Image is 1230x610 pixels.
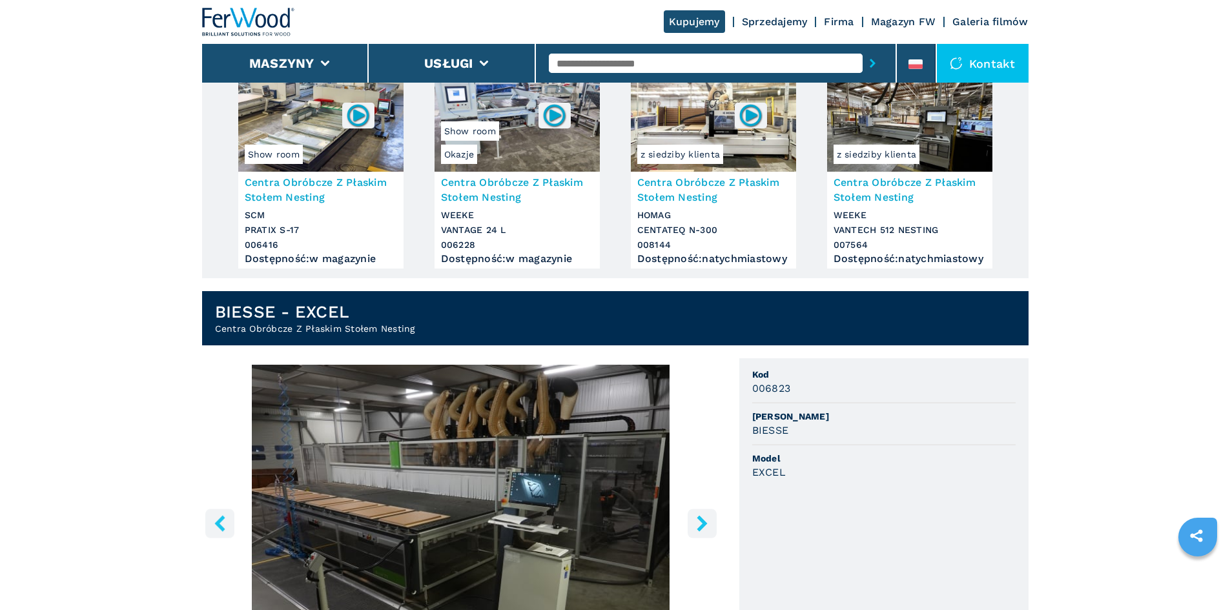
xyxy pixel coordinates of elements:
a: Firma [824,15,854,28]
a: Magazyn FW [871,15,936,28]
h3: BIESSE [752,423,789,438]
a: Centra Obróbcze Z Płaskim Stołem Nesting WEEKE VANTAGE 24 LOkazjeShow room006228Centra Obróbcze Z... [435,75,600,269]
div: Dostępność : w magazynie [441,256,593,262]
img: Ferwood [202,8,295,36]
h3: Centra Obróbcze Z Płaskim Stołem Nesting [245,175,397,205]
h3: Centra Obróbcze Z Płaskim Stołem Nesting [637,175,790,205]
span: Model [752,452,1016,465]
a: Centra Obróbcze Z Płaskim Stołem Nesting WEEKE VANTECH 512 NESTINGz siedziby klientaCentra Obróbc... [827,75,992,269]
h3: Centra Obróbcze Z Płaskim Stołem Nesting [441,175,593,205]
button: left-button [205,509,234,538]
h2: Centra Obróbcze Z Płaskim Stołem Nesting [215,322,415,335]
button: submit-button [863,48,883,78]
a: Sprzedajemy [742,15,808,28]
a: Galeria filmów [952,15,1029,28]
span: z siedziby klienta [637,145,724,164]
h3: WEEKE VANTECH 512 NESTING 007564 [834,208,986,252]
span: [PERSON_NAME] [752,410,1016,423]
img: 008144 [738,103,763,128]
h3: 006823 [752,381,791,396]
h1: BIESSE - EXCEL [215,301,415,322]
button: Usługi [424,56,473,71]
a: sharethis [1180,520,1213,552]
span: Show room [441,121,499,141]
img: Centra Obróbcze Z Płaskim Stołem Nesting HOMAG CENTATEQ N-300 [631,75,796,172]
img: 006228 [542,103,567,128]
img: Kontakt [950,57,963,70]
a: Centra Obróbcze Z Płaskim Stołem Nesting SCM PRATIX S-17Show room006416Centra Obróbcze Z Płaskim ... [238,75,404,269]
div: Kontakt [937,44,1029,83]
div: Dostępność : natychmiastowy [637,256,790,262]
h3: WEEKE VANTAGE 24 L 006228 [441,208,593,252]
h3: Centra Obróbcze Z Płaskim Stołem Nesting [834,175,986,205]
h3: SCM PRATIX S-17 006416 [245,208,397,252]
button: Maszyny [249,56,314,71]
a: Centra Obróbcze Z Płaskim Stołem Nesting HOMAG CENTATEQ N-300z siedziby klienta008144Centra Obrób... [631,75,796,269]
h3: EXCEL [752,465,786,480]
img: Centra Obróbcze Z Płaskim Stołem Nesting SCM PRATIX S-17 [238,75,404,172]
img: Centra Obróbcze Z Płaskim Stołem Nesting WEEKE VANTAGE 24 L [435,75,600,172]
button: right-button [688,509,717,538]
img: 006416 [345,103,371,128]
span: Okazje [441,145,478,164]
div: Dostępność : natychmiastowy [834,256,986,262]
div: Dostępność : w magazynie [245,256,397,262]
span: z siedziby klienta [834,145,920,164]
span: Show room [245,145,303,164]
img: Centra Obróbcze Z Płaskim Stołem Nesting WEEKE VANTECH 512 NESTING [827,75,992,172]
h3: HOMAG CENTATEQ N-300 008144 [637,208,790,252]
a: Kupujemy [664,10,725,33]
span: Kod [752,368,1016,381]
